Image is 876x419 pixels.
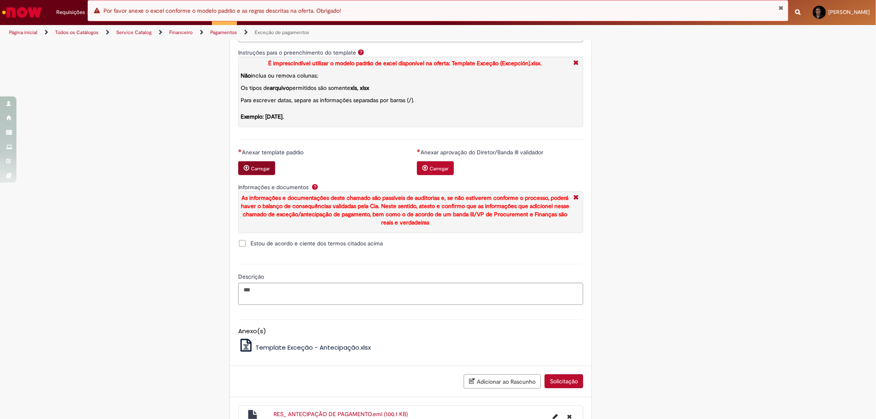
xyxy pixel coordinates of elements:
span: Por favor anexe o excel conforme o modelo padrão e as regras descritas na oferta. Obrigado! [103,7,341,14]
textarea: Descrição [238,283,583,305]
small: Carregar [430,165,448,172]
span: inclua ou remova colunas; [241,72,318,79]
button: Solicitação [545,374,583,388]
img: ServiceNow [1,4,43,21]
span: [PERSON_NAME] [828,9,870,16]
span: Estou de acordo e ciente dos termos citados acima [251,239,383,247]
small: Carregar [251,165,270,172]
span: Necessários [238,149,242,152]
span: 16 [87,9,95,16]
button: Fechar Notificação [779,5,784,11]
strong: arquivo [270,84,289,92]
ul: Trilhas de página [6,25,578,40]
span: Necessários [417,149,421,152]
span: Anexar template padrão [242,149,305,156]
label: Instruções para o preenchimento do template [238,49,356,56]
i: Fechar More information Por question_instrucciones_para_llenar [571,59,581,68]
a: Exceção de pagamentos [255,29,309,36]
span: Os tipos de permitidos são somente [241,84,369,92]
span: Para escrever datas, separe as informações separadas por barras (/). [241,96,414,120]
a: Página inicial [9,29,37,36]
a: Todos os Catálogos [55,29,99,36]
button: Adicionar ao Rascunho [464,374,541,389]
a: Service Catalog [116,29,152,36]
strong: xls, xlsx [350,84,369,92]
button: Carregar anexo de Anexar template padrão Required [238,161,275,175]
strong: Exemplo: [DATE]. [241,113,284,120]
button: Carregar anexo de Anexar aprovação do Diretor/Banda III validador Required [417,161,454,175]
h5: Anexo(s) [238,328,583,335]
a: Pagamentos [210,29,237,36]
span: Descrição [238,273,266,280]
span: Template Exceção - Antecipação.xlsx [255,343,371,352]
a: Financeiro [169,29,193,36]
i: Fechar More information Por question_info_docu [571,194,581,202]
strong: É imprescindível utilizar o modelo padrão de excel disponível na oferta: Template Exceção (Excepc... [269,60,542,67]
strong: As informações e documentações deste chamado são passíveis de auditorias e, se não estiverem conf... [241,194,569,226]
span: Requisições [56,8,85,16]
a: Template Exceção - Antecipação.xlsx [238,343,371,352]
span: Ajuda para Informações e documentos [310,183,320,190]
span: Ajuda para Instruções para o preenchimento do template [356,49,366,55]
span: Anexar aprovação do Diretor/Banda III validador [421,149,545,156]
a: RES_ ANTECIPAÇÃO DE PAGAMENTO.eml (100.1 KB) [274,410,408,418]
strong: Não [241,72,251,79]
span: Informações e documentos [238,183,310,191]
